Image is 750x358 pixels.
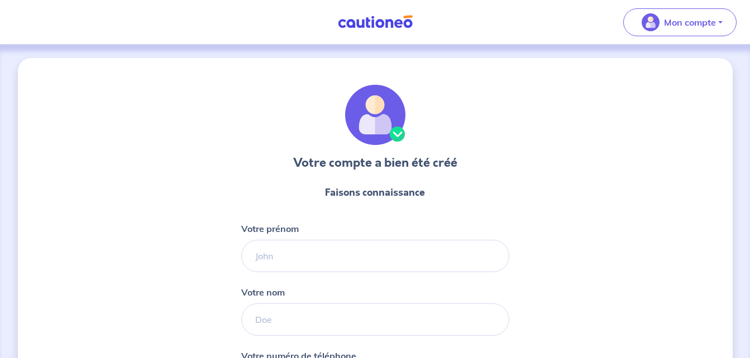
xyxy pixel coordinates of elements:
p: Votre prénom [241,222,299,235]
img: illu_account_valid.svg [345,85,405,145]
img: illu_account_valid_menu.svg [642,13,660,31]
input: John [241,240,509,272]
h3: Votre compte a bien été créé [293,154,457,172]
p: Mon compte [664,16,716,29]
img: Cautioneo [333,15,417,29]
p: Votre nom [241,286,285,299]
input: Doe [241,303,509,336]
button: illu_account_valid_menu.svgMon compte [623,8,737,36]
p: Faisons connaissance [325,185,425,200]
